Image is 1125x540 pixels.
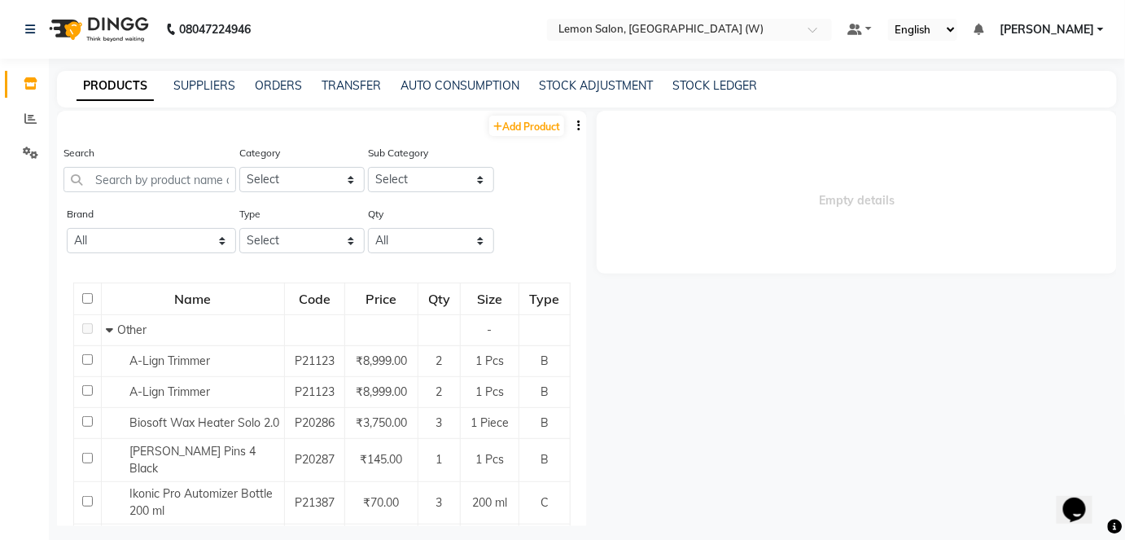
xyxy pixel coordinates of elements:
[173,78,235,93] a: SUPPLIERS
[295,495,335,510] span: P21387
[1057,475,1109,524] iframe: chat widget
[419,284,459,314] div: Qty
[436,384,443,399] span: 2
[130,353,211,368] span: A-Lign Trimmer
[541,353,549,368] span: B
[295,452,335,467] span: P20287
[401,78,519,93] a: AUTO CONSUMPTION
[471,415,509,430] span: 1 Piece
[322,78,381,93] a: TRANSFER
[462,284,518,314] div: Size
[179,7,251,52] b: 08047224946
[436,452,443,467] span: 1
[541,384,549,399] span: B
[436,353,443,368] span: 2
[487,323,492,337] span: -
[295,384,335,399] span: P21123
[541,495,549,510] span: C
[356,384,407,399] span: ₹8,999.00
[489,116,564,136] a: Add Product
[539,78,653,93] a: STOCK ADJUSTMENT
[475,353,504,368] span: 1 Pcs
[63,146,94,160] label: Search
[356,415,407,430] span: ₹3,750.00
[103,284,283,314] div: Name
[63,167,236,192] input: Search by product name or code
[520,284,569,314] div: Type
[356,353,407,368] span: ₹8,999.00
[77,72,154,101] a: PRODUCTS
[597,111,1117,274] span: Empty details
[239,207,260,222] label: Type
[541,452,549,467] span: B
[368,146,428,160] label: Sub Category
[239,146,280,160] label: Category
[368,207,383,222] label: Qty
[472,495,507,510] span: 200 ml
[42,7,153,52] img: logo
[541,415,549,430] span: B
[130,486,274,518] span: Ikonic Pro Automizer Bottle 200 ml
[364,495,400,510] span: ₹70.00
[436,415,443,430] span: 3
[117,323,147,337] span: Other
[295,415,335,430] span: P20286
[475,384,504,399] span: 1 Pcs
[295,353,335,368] span: P21123
[361,452,403,467] span: ₹145.00
[130,444,256,476] span: [PERSON_NAME] Pins 4 Black
[67,207,94,222] label: Brand
[475,452,504,467] span: 1 Pcs
[255,78,302,93] a: ORDERS
[1000,21,1094,38] span: [PERSON_NAME]
[130,415,280,430] span: Biosoft Wax Heater Solo 2.0
[346,284,417,314] div: Price
[436,495,443,510] span: 3
[130,384,211,399] span: A-Lign Trimmer
[106,323,117,337] span: Collapse Row
[286,284,344,314] div: Code
[672,78,757,93] a: STOCK LEDGER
